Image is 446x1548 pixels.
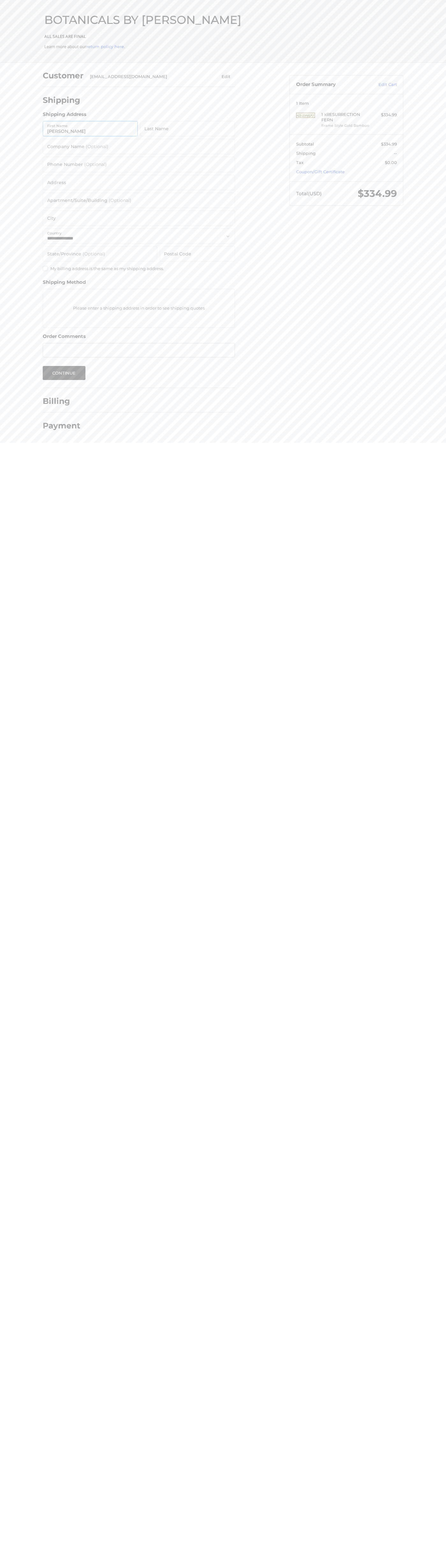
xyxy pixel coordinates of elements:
[296,141,314,147] span: Subtotal
[296,169,345,174] a: Coupon/Gift Certificate
[86,44,124,49] a: return policy here
[84,161,107,167] small: (Optional)
[44,33,86,39] b: ALL SALES ARE FINAL
[144,121,169,137] label: Last Name
[296,190,322,197] span: Total (USD)
[90,74,204,80] div: [EMAIL_ADDRESS][DOMAIN_NAME]
[43,111,86,121] legend: Shipping Address
[394,151,397,156] span: --
[372,112,397,118] div: $334.99
[296,82,365,88] h3: Order Summary
[47,122,68,129] label: First Name
[43,95,80,105] h2: Shipping
[43,421,80,431] h2: Payment
[358,188,397,199] span: $334.99
[43,333,86,343] legend: Order Comments
[381,141,397,147] span: $334.99
[47,193,131,208] label: Apartment/Suite/Building
[321,112,370,122] h4: 1 x RESURRECTION FERN
[47,157,107,172] label: Phone Number
[47,230,62,237] label: Country
[43,302,235,314] p: Please enter a shipping address in order to see shipping quotes
[47,175,66,190] label: Address
[43,71,84,81] h2: Customer
[365,82,397,88] a: Edit Cart
[216,72,235,81] button: Edit
[43,279,86,289] legend: Shipping Method
[47,246,105,262] label: State/Province
[164,246,191,262] label: Postal Code
[43,396,80,406] h2: Billing
[43,366,85,380] button: Continue
[296,151,316,156] span: Shipping
[321,123,370,128] li: Frame Style Gold Bamboo
[83,251,105,257] small: (Optional)
[296,160,303,165] span: Tax
[47,211,56,226] label: City
[86,144,108,149] small: (Optional)
[109,197,131,203] small: (Optional)
[385,160,397,165] span: $0.00
[44,13,241,27] a: BOTANICALS BY [PERSON_NAME]
[43,266,235,271] label: My billing address is the same as my shipping address.
[296,101,397,106] h3: 1 Item
[47,139,108,154] label: Company Name
[44,44,402,50] p: Learn more about our .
